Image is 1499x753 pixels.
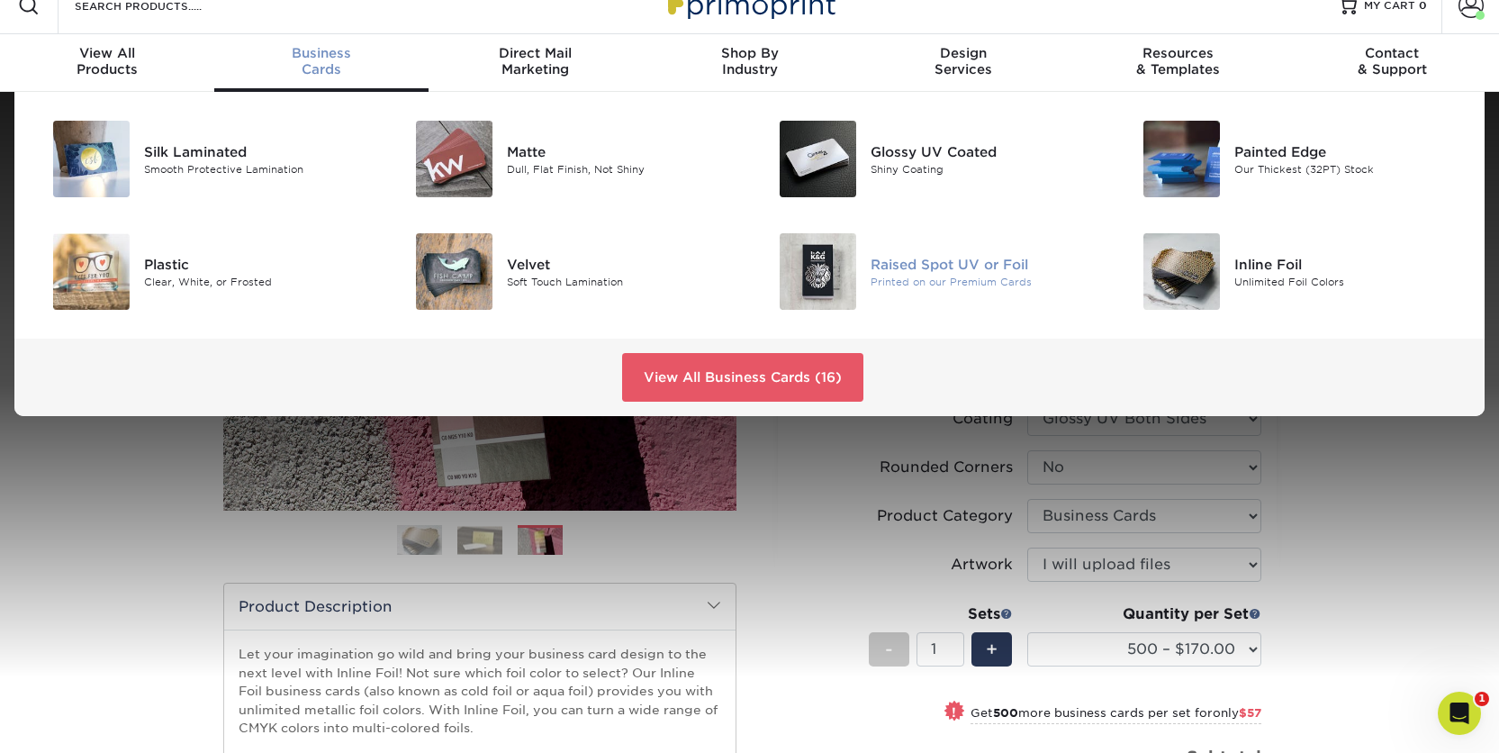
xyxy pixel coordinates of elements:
[1438,692,1481,735] iframe: Intercom live chat
[400,113,736,204] a: Matte Business Cards Matte Dull, Flat Finish, Not Shiny
[952,703,956,721] span: !
[1070,34,1285,92] a: Resources& Templates
[1285,45,1499,61] span: Contact
[429,34,643,92] a: Direct MailMarketing
[1070,45,1285,61] span: Resources
[144,161,373,177] div: Smooth Protective Lamination
[1213,706,1261,720] span: only
[53,233,130,310] img: Plastic Business Cards
[36,113,373,204] a: Silk Laminated Business Cards Silk Laminated Smooth Protective Lamination
[622,353,863,402] a: View All Business Cards (16)
[643,45,857,77] div: Industry
[763,226,1100,317] a: Raised Spot UV or Foil Business Cards Raised Spot UV or Foil Printed on our Premium Cards
[214,45,429,77] div: Cards
[856,45,1070,77] div: Services
[1234,161,1463,177] div: Our Thickest (32PT) Stock
[416,121,492,197] img: Matte Business Cards
[429,45,643,61] span: Direct Mail
[36,226,373,317] a: Plastic Business Cards Plastic Clear, White, or Frosted
[1475,692,1489,706] span: 1
[971,706,1261,724] small: Get more business cards per set for
[993,706,1018,720] strong: 500
[780,121,856,197] img: Glossy UV Coated Business Cards
[144,141,373,161] div: Silk Laminated
[214,45,429,61] span: Business
[780,233,856,310] img: Raised Spot UV or Foil Business Cards
[1143,233,1220,310] img: Inline Foil Business Cards
[144,254,373,274] div: Plastic
[214,34,429,92] a: BusinessCards
[507,274,736,289] div: Soft Touch Lamination
[871,274,1099,289] div: Printed on our Premium Cards
[1126,226,1463,317] a: Inline Foil Business Cards Inline Foil Unlimited Foil Colors
[1143,121,1220,197] img: Painted Edge Business Cards
[1070,45,1285,77] div: & Templates
[1234,274,1463,289] div: Unlimited Foil Colors
[416,233,492,310] img: Velvet Business Cards
[856,34,1070,92] a: DesignServices
[507,254,736,274] div: Velvet
[1285,34,1499,92] a: Contact& Support
[507,161,736,177] div: Dull, Flat Finish, Not Shiny
[871,254,1099,274] div: Raised Spot UV or Foil
[400,226,736,317] a: Velvet Business Cards Velvet Soft Touch Lamination
[1239,706,1261,720] span: $57
[144,274,373,289] div: Clear, White, or Frosted
[643,45,857,61] span: Shop By
[507,141,736,161] div: Matte
[856,45,1070,61] span: Design
[871,161,1099,177] div: Shiny Coating
[763,113,1100,204] a: Glossy UV Coated Business Cards Glossy UV Coated Shiny Coating
[429,45,643,77] div: Marketing
[1126,113,1463,204] a: Painted Edge Business Cards Painted Edge Our Thickest (32PT) Stock
[871,141,1099,161] div: Glossy UV Coated
[1234,254,1463,274] div: Inline Foil
[1285,45,1499,77] div: & Support
[643,34,857,92] a: Shop ByIndustry
[53,121,130,197] img: Silk Laminated Business Cards
[1234,141,1463,161] div: Painted Edge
